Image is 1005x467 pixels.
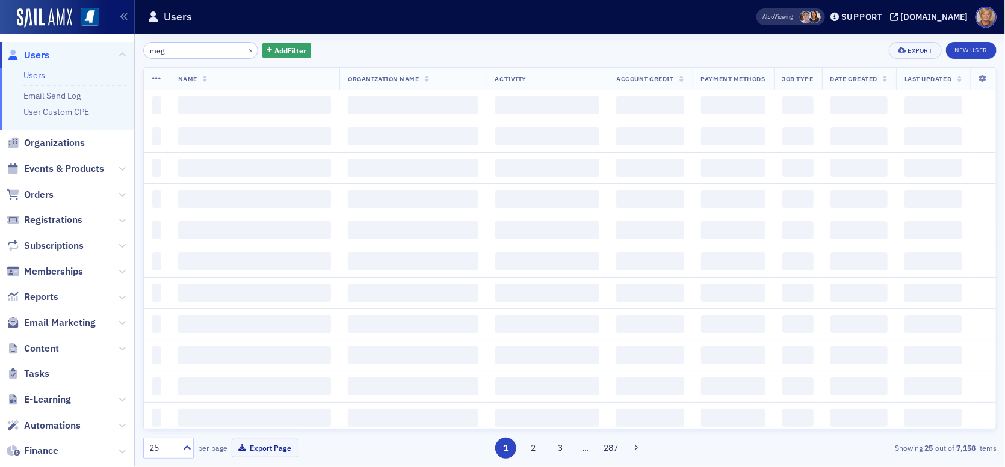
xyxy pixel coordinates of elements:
[830,221,888,239] span: ‌
[701,284,765,302] span: ‌
[904,190,962,208] span: ‌
[889,42,941,59] button: Export
[7,49,49,62] a: Users
[782,346,814,364] span: ‌
[577,442,594,453] span: …
[24,316,96,329] span: Email Marketing
[81,8,99,26] img: SailAMX
[348,127,478,145] span: ‌
[495,315,600,333] span: ‌
[178,221,332,239] span: ‌
[782,252,814,270] span: ‌
[348,284,478,302] span: ‌
[904,284,962,302] span: ‌
[701,315,765,333] span: ‌
[616,127,684,145] span: ‌
[616,159,684,177] span: ‌
[890,13,973,21] button: [DOMAIN_NAME]
[72,8,99,28] a: View Homepage
[495,96,600,114] span: ‌
[782,315,814,333] span: ‌
[164,10,192,24] h1: Users
[24,49,49,62] span: Users
[701,252,765,270] span: ‌
[616,190,684,208] span: ‌
[495,438,516,459] button: 1
[495,252,600,270] span: ‌
[495,75,527,83] span: Activity
[24,239,84,252] span: Subscriptions
[522,438,543,459] button: 2
[830,75,877,83] span: Date Created
[830,252,888,270] span: ‌
[24,188,54,201] span: Orders
[701,409,765,427] span: ‌
[904,346,962,364] span: ‌
[830,127,888,145] span: ‌
[495,190,600,208] span: ‌
[701,190,765,208] span: ‌
[763,13,794,21] span: Viewing
[178,127,332,145] span: ‌
[830,284,888,302] span: ‌
[904,75,951,83] span: Last Updated
[782,284,814,302] span: ‌
[550,438,571,459] button: 3
[246,44,256,55] button: ×
[701,159,765,177] span: ‌
[800,11,812,23] span: Lydia Carlisle
[178,284,332,302] span: ‌
[495,346,600,364] span: ‌
[7,393,71,406] a: E-Learning
[24,393,71,406] span: E-Learning
[152,190,161,208] span: ‌
[24,342,59,355] span: Content
[152,159,161,177] span: ‌
[904,221,962,239] span: ‌
[24,213,82,227] span: Registrations
[616,409,684,427] span: ‌
[152,315,161,333] span: ‌
[152,409,161,427] span: ‌
[782,221,814,239] span: ‌
[782,377,814,395] span: ‌
[7,367,49,380] a: Tasks
[908,47,933,54] div: Export
[904,252,962,270] span: ‌
[701,221,765,239] span: ‌
[616,96,684,114] span: ‌
[923,442,935,453] strong: 25
[830,409,888,427] span: ‌
[946,42,997,59] a: New User
[616,315,684,333] span: ‌
[495,159,600,177] span: ‌
[701,96,765,114] span: ‌
[152,377,161,395] span: ‌
[901,11,968,22] div: [DOMAIN_NAME]
[7,162,104,176] a: Events & Products
[7,290,58,304] a: Reports
[348,315,478,333] span: ‌
[178,96,332,114] span: ‌
[954,442,978,453] strong: 7,158
[17,8,72,28] a: SailAMX
[904,377,962,395] span: ‌
[348,377,478,395] span: ‌
[904,96,962,114] span: ‌
[763,13,775,20] div: Also
[904,409,962,427] span: ‌
[7,188,54,201] a: Orders
[7,265,83,278] a: Memberships
[782,127,814,145] span: ‌
[782,75,814,83] span: Job Type
[152,127,161,145] span: ‌
[830,315,888,333] span: ‌
[348,190,478,208] span: ‌
[495,127,600,145] span: ‌
[904,315,962,333] span: ‌
[495,409,600,427] span: ‌
[616,284,684,302] span: ‌
[495,377,600,395] span: ‌
[7,136,85,150] a: Organizations
[178,346,332,364] span: ‌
